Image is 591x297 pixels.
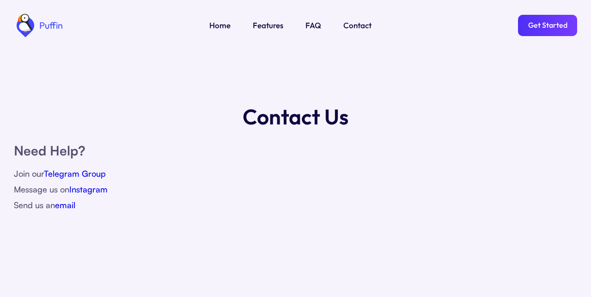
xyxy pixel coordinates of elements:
a: Features [253,19,283,31]
a: email [55,200,75,210]
h1: Need Help? [14,141,577,161]
a: FAQ [305,19,321,31]
div: Puffin [37,21,63,30]
h1: Contact Us [243,102,348,131]
a: Telegram Group [44,168,106,179]
div: Join our Message us on Send us an [14,166,577,213]
a: Contact [343,19,372,31]
a: Instagram [69,184,108,194]
a: Get Started [518,15,577,36]
a: Home [209,19,231,31]
a: home [14,14,63,37]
